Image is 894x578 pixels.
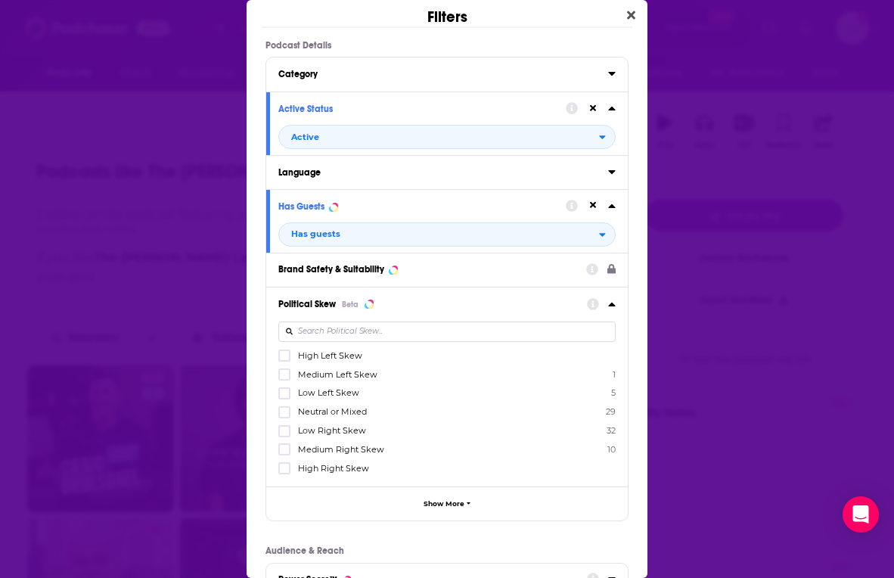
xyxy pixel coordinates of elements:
[607,444,616,455] span: 10
[278,294,587,314] button: Political SkewBeta
[278,104,556,114] div: Active Status
[278,264,384,275] div: Brand Safety & Suitability
[278,299,336,309] span: Political Skew
[278,167,598,178] div: Language
[265,40,629,51] p: Podcast Details
[611,387,616,398] span: 5
[291,133,319,141] span: Active
[266,486,628,521] button: Show More
[607,425,616,436] span: 32
[278,259,586,278] button: Brand Safety & Suitability
[278,162,608,181] button: Language
[278,64,608,82] button: Category
[424,500,464,508] span: Show More
[298,463,369,474] span: High Right Skew
[278,222,616,247] button: open menu
[291,230,340,238] span: Has guests
[278,98,566,117] button: Active Status
[342,300,359,309] div: Beta
[278,201,324,212] div: Has Guests
[278,125,616,149] button: open menu
[298,369,377,380] span: Medium Left Skew
[278,222,616,247] h2: filter dropdown
[278,259,616,278] a: Brand Safety & Suitability
[621,6,641,25] button: Close
[606,406,616,417] span: 29
[278,196,566,215] button: Has Guests
[298,406,367,417] span: Neutral or Mixed
[278,322,616,342] input: Search Political Skew...
[298,387,359,398] span: Low Left Skew
[613,369,616,380] span: 1
[298,444,384,455] span: Medium Right Skew
[298,350,362,361] span: High Left Skew
[843,496,879,533] div: Open Intercom Messenger
[278,69,598,79] div: Category
[298,425,366,436] span: Low Right Skew
[278,125,616,149] h2: filter dropdown
[265,545,629,556] p: Audience & Reach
